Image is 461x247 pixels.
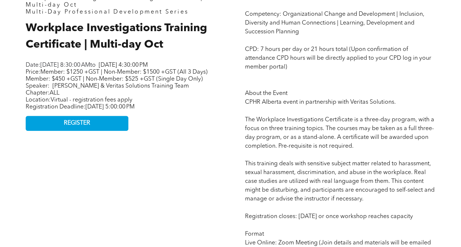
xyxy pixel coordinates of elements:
span: Workplace Investigations Training Certificate | Multi-day Oct [26,23,207,50]
span: Virtual - registration fees apply [51,97,132,103]
span: Location: Registration Deadline: [26,97,135,110]
span: [PERSON_NAME] & Veritas Solutions Training Team [52,83,189,89]
span: Multi-Day Professional Development Series [26,9,189,15]
span: Price: [26,69,208,82]
span: REGISTER [64,120,90,127]
span: [DATE] 5:00:00 PM [85,104,135,110]
span: Member: $1250 +GST | Non-Member: $1500 +GST (All 3 Days) Member: $450 +GST | Non-Member: $525 +GS... [26,69,208,82]
span: [DATE] 4:30:00 PM [99,62,148,68]
span: Date: to [26,62,96,68]
span: Speaker: [26,83,50,89]
span: ALL [50,90,59,96]
span: [DATE] 8:30:00 AM [40,62,90,68]
span: Chapter: [26,90,59,96]
a: REGISTER [26,116,128,131]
